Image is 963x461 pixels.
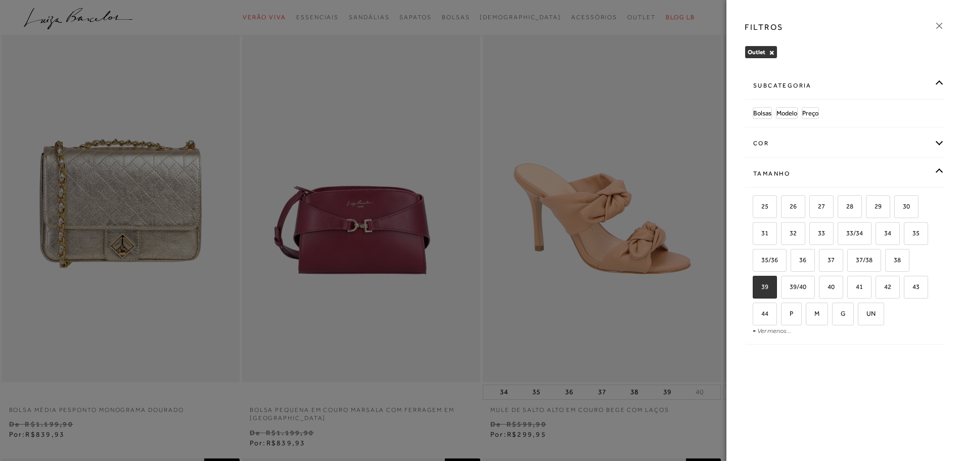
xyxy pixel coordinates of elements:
input: 39 [751,283,761,294]
input: UN [856,310,866,320]
a: Modelo [776,108,797,118]
input: 32 [779,230,790,240]
span: 42 [877,283,891,290]
span: 31 [754,229,768,237]
input: 28 [836,203,846,213]
span: 29 [867,202,882,210]
div: subcategoria [745,72,944,99]
span: UN [859,310,876,317]
span: Outlet [748,49,765,56]
input: 37 [817,257,828,267]
span: 40 [820,283,835,290]
input: M [804,310,814,320]
div: cor [745,130,944,157]
input: 27 [808,203,818,213]
span: 39/40 [782,283,806,290]
span: 39 [754,283,768,290]
span: 44 [754,310,768,317]
input: 39/40 [779,283,790,294]
span: 41 [848,283,863,290]
input: 29 [864,203,875,213]
input: 42 [874,283,884,294]
span: 36 [792,256,806,264]
input: 26 [779,203,790,213]
span: 35/36 [754,256,778,264]
input: 41 [846,283,856,294]
span: 25 [754,202,768,210]
input: 38 [884,257,894,267]
input: 43 [902,283,912,294]
input: G [831,310,841,320]
button: Outlet Close [769,49,774,56]
div: Tamanho [745,160,944,187]
input: 30 [893,203,903,213]
span: 35 [905,229,920,237]
a: Bolsas [753,108,771,118]
input: 36 [789,257,799,267]
a: Preço [802,108,818,118]
span: Modelo [776,109,797,117]
span: 32 [782,229,797,237]
span: 26 [782,202,797,210]
span: Preço [802,109,818,117]
input: 35 [902,230,912,240]
input: 44 [751,310,761,320]
span: P [782,310,793,317]
span: 37 [820,256,835,264]
span: Bolsas [753,109,771,117]
input: P [779,310,790,320]
input: 40 [817,283,828,294]
span: 28 [839,202,853,210]
span: G [833,310,845,317]
input: 33 [808,230,818,240]
span: 27 [810,202,825,210]
span: - [753,326,756,334]
span: 37/38 [848,256,873,264]
input: 37/38 [846,257,856,267]
span: 30 [895,202,910,210]
input: 31 [751,230,761,240]
a: Ver menos... [757,327,791,334]
span: 34 [877,229,891,237]
span: 38 [886,256,901,264]
span: 33/34 [839,229,863,237]
h3: FILTROS [745,21,784,33]
span: 43 [905,283,920,290]
span: 33 [810,229,825,237]
input: 34 [874,230,884,240]
input: 25 [751,203,761,213]
input: 35/36 [751,257,761,267]
input: 33/34 [836,230,846,240]
span: M [807,310,819,317]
